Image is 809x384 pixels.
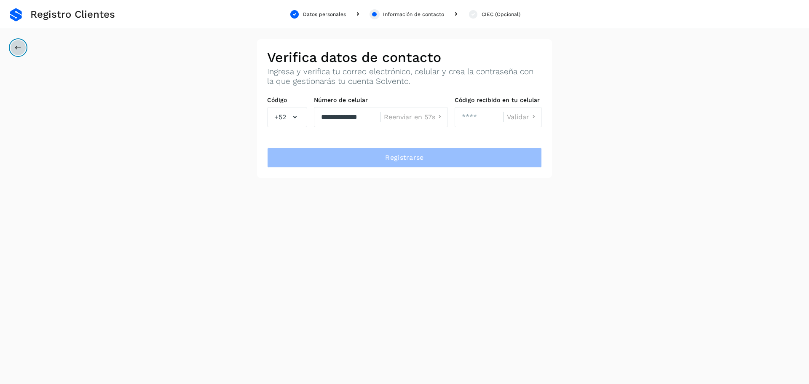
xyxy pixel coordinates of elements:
[385,153,423,162] span: Registrarse
[507,113,538,121] button: Validar
[482,11,520,18] div: CIEC (Opcional)
[384,113,444,121] button: Reenviar en 57s
[384,114,435,121] span: Reenviar en 57s
[267,97,307,104] label: Código
[30,8,115,21] span: Registro Clientes
[314,97,448,104] label: Número de celular
[455,97,542,104] label: Código recibido en tu celular
[267,49,542,65] h2: Verifica datos de contacto
[383,11,444,18] div: Información de contacto
[274,112,286,122] span: +52
[303,11,346,18] div: Datos personales
[507,114,529,121] span: Validar
[267,67,542,86] p: Ingresa y verifica tu correo electrónico, celular y crea la contraseña con la que gestionarás tu ...
[267,148,542,168] button: Registrarse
